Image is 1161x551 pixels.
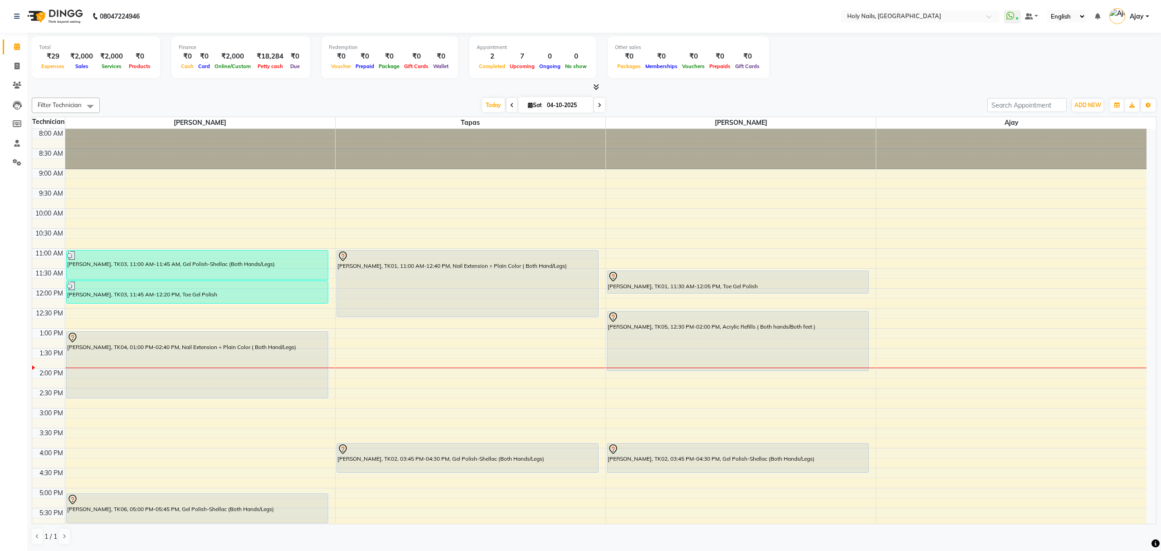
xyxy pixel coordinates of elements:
div: [PERSON_NAME], TK05, 12:30 PM-02:00 PM, Acrylic Refills ( Both hands/Both feet ) [607,311,868,371]
div: [PERSON_NAME], TK01, 11:00 AM-12:40 PM, Nail Extension + Plain Color ( Both Hand/Legs) [337,251,598,317]
div: ₹29 [39,51,67,62]
div: ₹0 [196,51,212,62]
button: ADD NEW [1072,99,1103,112]
div: 0 [563,51,589,62]
div: ₹0 [402,51,431,62]
div: ₹0 [179,51,196,62]
div: 4:00 PM [38,448,65,458]
img: logo [23,4,85,29]
div: ₹0 [707,51,733,62]
span: Due [288,63,302,69]
div: [PERSON_NAME], TK06, 05:00 PM-05:45 PM, Gel Polish-Shellac (Both Hands/Legs) [67,494,328,523]
div: ₹2,000 [212,51,253,62]
div: 4:30 PM [38,468,65,478]
span: Upcoming [507,63,537,69]
span: Prepaid [353,63,376,69]
span: Gift Cards [733,63,762,69]
span: Gift Cards [402,63,431,69]
div: Technician [32,117,65,127]
span: Online/Custom [212,63,253,69]
div: ₹0 [353,51,376,62]
div: 1:30 PM [38,349,65,358]
div: Appointment [477,44,589,51]
span: 1 / 1 [44,532,57,541]
div: 10:00 AM [34,209,65,218]
div: 11:30 AM [34,269,65,278]
span: Package [376,63,402,69]
div: 12:30 PM [34,309,65,318]
div: 2:30 PM [38,389,65,398]
span: ADD NEW [1074,102,1101,108]
div: [PERSON_NAME], TK03, 11:00 AM-11:45 AM, Gel Polish-Shellac (Both Hands/Legs) [67,251,328,280]
span: Petty cash [255,63,285,69]
span: Voucher [329,63,353,69]
span: Packages [615,63,643,69]
div: 8:00 AM [37,129,65,138]
span: Ajay [876,117,1146,128]
div: 3:00 PM [38,408,65,418]
div: 7 [507,51,537,62]
div: Other sales [615,44,762,51]
div: 0 [537,51,563,62]
div: ₹0 [287,51,303,62]
span: Filter Technician [38,101,82,108]
span: Today [482,98,505,112]
span: Cash [179,63,196,69]
div: Finance [179,44,303,51]
div: 2:00 PM [38,369,65,378]
div: 5:30 PM [38,508,65,518]
div: 11:00 AM [34,249,65,258]
div: 9:00 AM [37,169,65,178]
div: [PERSON_NAME], TK04, 01:00 PM-02:40 PM, Nail Extension + Plain Color ( Both Hand/Legs) [67,332,328,398]
div: ₹0 [733,51,762,62]
span: Completed [477,63,507,69]
span: Ongoing [537,63,563,69]
div: [PERSON_NAME], TK02, 03:45 PM-04:30 PM, Gel Polish-Shellac (Both Hands/Legs) [337,443,598,472]
input: 2025-10-04 [544,98,590,112]
div: 12:00 PM [34,289,65,298]
input: Search Appointment [987,98,1067,112]
span: Tapas [336,117,605,128]
div: ₹0 [615,51,643,62]
div: ₹2,000 [67,51,97,62]
div: [PERSON_NAME], TK01, 11:30 AM-12:05 PM, Toe Gel Polish [607,271,868,293]
span: Sat [526,102,544,108]
span: Card [196,63,212,69]
div: ₹0 [680,51,707,62]
b: 08047224946 [100,4,140,29]
div: 10:30 AM [34,229,65,238]
div: 9:30 AM [37,189,65,198]
span: Memberships [643,63,680,69]
img: Ajay [1109,8,1125,24]
span: Sales [73,63,91,69]
div: ₹0 [431,51,451,62]
span: Expenses [39,63,67,69]
div: 3:30 PM [38,428,65,438]
div: 5:00 PM [38,488,65,498]
span: Vouchers [680,63,707,69]
div: [PERSON_NAME], TK03, 11:45 AM-12:20 PM, Toe Gel Polish [67,281,328,303]
span: Services [99,63,124,69]
span: Wallet [431,63,451,69]
div: Redemption [329,44,451,51]
span: [PERSON_NAME] [65,117,335,128]
div: [PERSON_NAME], TK02, 03:45 PM-04:30 PM, Gel Polish-Shellac (Both Hands/Legs) [607,443,868,472]
span: Prepaids [707,63,733,69]
div: ₹2,000 [97,51,127,62]
div: Total [39,44,153,51]
div: ₹0 [643,51,680,62]
span: Products [127,63,153,69]
div: ₹0 [376,51,402,62]
span: [PERSON_NAME] [606,117,876,128]
div: ₹0 [329,51,353,62]
div: 8:30 AM [37,149,65,158]
div: 1:00 PM [38,329,65,338]
div: ₹18,284 [253,51,287,62]
span: No show [563,63,589,69]
span: Ajay [1130,12,1144,21]
div: ₹0 [127,51,153,62]
div: 2 [477,51,507,62]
